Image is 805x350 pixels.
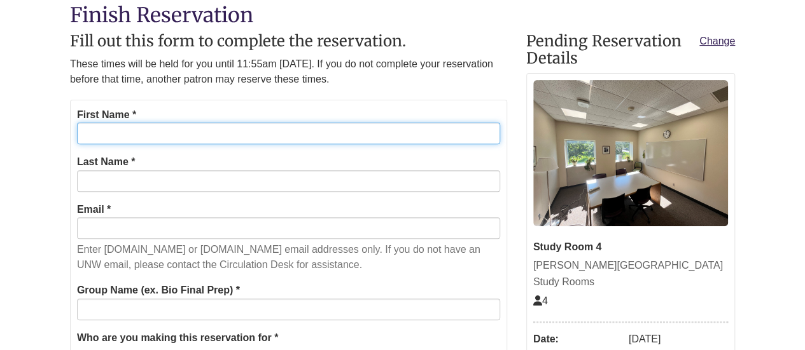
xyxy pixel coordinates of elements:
[77,107,136,123] label: First Name *
[77,154,136,170] label: Last Name *
[533,329,622,349] dt: Date:
[526,33,735,67] h2: Pending Reservation Details
[77,242,500,273] p: Enter [DOMAIN_NAME] or [DOMAIN_NAME] email addresses only. If you do not have an UNW email, pleas...
[699,33,735,50] a: Change
[533,80,728,226] img: Study Room 4
[77,330,500,346] legend: Who are you making this reservation for *
[77,282,240,299] label: Group Name (ex. Bio Final Prep) *
[533,295,548,306] span: The capacity of this space
[70,57,507,87] p: These times will be held for you until 11:55am [DATE]. If you do not complete your reservation be...
[533,257,728,290] div: [PERSON_NAME][GEOGRAPHIC_DATA] Study Rooms
[77,201,111,218] label: Email *
[533,239,728,255] div: Study Room 4
[629,329,728,349] dd: [DATE]
[70,33,507,50] h2: Fill out this form to complete the reservation.
[70,4,735,27] h1: Finish Reservation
